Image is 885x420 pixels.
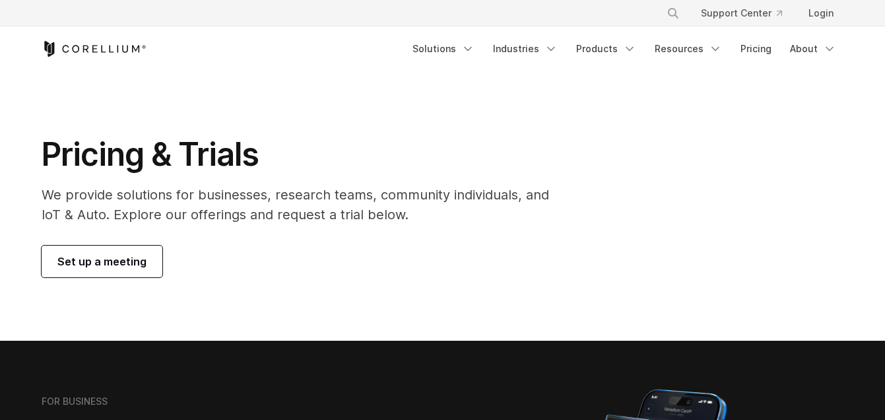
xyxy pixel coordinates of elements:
[42,185,568,225] p: We provide solutions for businesses, research teams, community individuals, and IoT & Auto. Explo...
[42,396,108,407] h6: FOR BUSINESS
[798,1,844,25] a: Login
[42,246,162,277] a: Set up a meeting
[57,254,147,269] span: Set up a meeting
[647,37,730,61] a: Resources
[568,37,644,61] a: Products
[651,1,844,25] div: Navigation Menu
[661,1,685,25] button: Search
[690,1,793,25] a: Support Center
[405,37,844,61] div: Navigation Menu
[782,37,844,61] a: About
[42,41,147,57] a: Corellium Home
[405,37,482,61] a: Solutions
[733,37,779,61] a: Pricing
[485,37,566,61] a: Industries
[42,135,568,174] h1: Pricing & Trials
